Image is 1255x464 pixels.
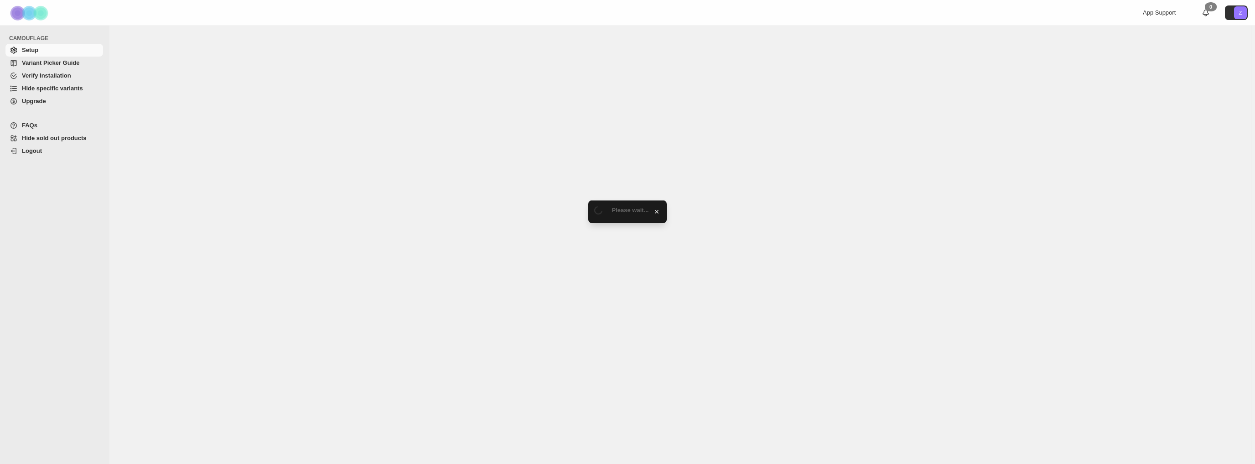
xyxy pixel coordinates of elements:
[612,207,649,214] span: Please wait...
[7,0,53,26] img: Camouflage
[22,147,42,154] span: Logout
[1143,9,1176,16] span: App Support
[22,59,79,66] span: Variant Picker Guide
[5,95,103,108] a: Upgrade
[5,69,103,82] a: Verify Installation
[5,145,103,157] a: Logout
[22,85,83,92] span: Hide specific variants
[5,57,103,69] a: Variant Picker Guide
[1201,8,1210,17] a: 0
[5,82,103,95] a: Hide specific variants
[5,44,103,57] a: Setup
[1239,10,1242,16] text: Z
[22,72,71,79] span: Verify Installation
[22,47,38,53] span: Setup
[1234,6,1247,19] span: Avatar with initials Z
[5,119,103,132] a: FAQs
[22,98,46,104] span: Upgrade
[9,35,105,42] span: CAMOUFLAGE
[1205,2,1217,11] div: 0
[22,135,87,141] span: Hide sold out products
[22,122,37,129] span: FAQs
[5,132,103,145] a: Hide sold out products
[1225,5,1248,20] button: Avatar with initials Z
